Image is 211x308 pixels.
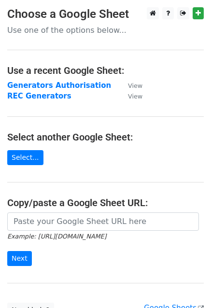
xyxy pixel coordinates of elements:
iframe: Chat Widget [163,262,211,308]
a: View [118,81,142,90]
a: Select... [7,150,43,165]
h4: Use a recent Google Sheet: [7,65,204,76]
h4: Select another Google Sheet: [7,131,204,143]
a: REC Generators [7,92,71,100]
h4: Copy/paste a Google Sheet URL: [7,197,204,209]
p: Use one of the options below... [7,25,204,35]
a: Generators Authorisation [7,81,111,90]
a: View [118,92,142,100]
small: View [128,93,142,100]
input: Next [7,251,32,266]
h3: Choose a Google Sheet [7,7,204,21]
input: Paste your Google Sheet URL here [7,212,199,231]
small: Example: [URL][DOMAIN_NAME] [7,233,106,240]
small: View [128,82,142,89]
